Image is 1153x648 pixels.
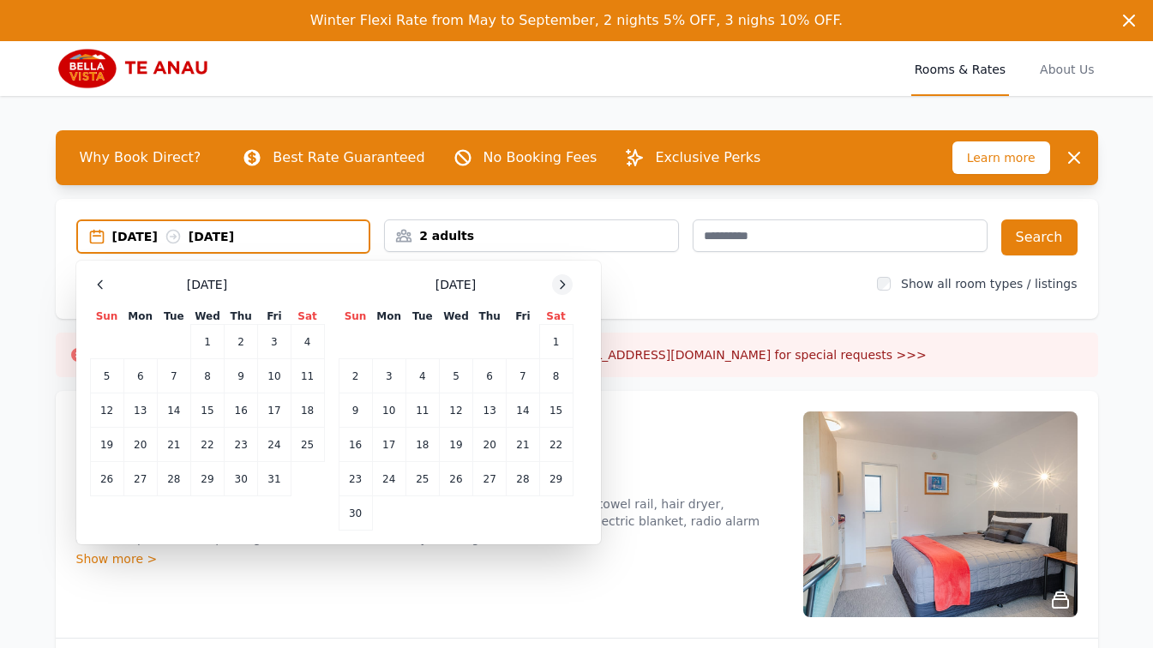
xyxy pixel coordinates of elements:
th: Tue [157,309,190,325]
div: 2 adults [385,227,678,244]
th: Wed [190,309,224,325]
td: 9 [225,359,258,393]
td: 10 [372,393,405,428]
td: 22 [190,428,224,462]
td: 11 [291,359,324,393]
td: 12 [90,393,123,428]
th: Thu [225,309,258,325]
td: 5 [90,359,123,393]
p: Exclusive Perks [655,147,760,168]
td: 28 [157,462,190,496]
td: 17 [258,393,291,428]
td: 7 [507,359,539,393]
td: 24 [258,428,291,462]
th: Fri [258,309,291,325]
td: 19 [439,428,472,462]
td: 30 [339,496,372,531]
p: Best Rate Guaranteed [273,147,424,168]
th: Sun [339,309,372,325]
a: Rooms & Rates [911,41,1009,96]
td: 1 [190,325,224,359]
td: 15 [190,393,224,428]
td: 11 [405,393,439,428]
td: 20 [123,428,157,462]
td: 6 [123,359,157,393]
td: 5 [439,359,472,393]
span: Learn more [952,141,1050,174]
th: Tue [405,309,439,325]
td: 21 [157,428,190,462]
td: 1 [539,325,573,359]
td: 24 [372,462,405,496]
td: 31 [258,462,291,496]
td: 25 [405,462,439,496]
th: Mon [123,309,157,325]
td: 14 [157,393,190,428]
td: 4 [405,359,439,393]
td: 19 [90,428,123,462]
span: Why Book Direct? [66,141,215,175]
button: Search [1001,219,1078,255]
td: 18 [405,428,439,462]
th: Wed [439,309,472,325]
td: 23 [225,428,258,462]
td: 29 [190,462,224,496]
td: 8 [190,359,224,393]
img: Bella Vista Te Anau [56,48,220,89]
th: Sat [291,309,324,325]
div: Show more > [76,550,783,567]
td: 2 [225,325,258,359]
td: 27 [473,462,507,496]
p: No Booking Fees [483,147,598,168]
td: 3 [372,359,405,393]
td: 30 [225,462,258,496]
td: 18 [291,393,324,428]
td: 13 [123,393,157,428]
td: 16 [339,428,372,462]
a: About Us [1036,41,1097,96]
td: 6 [473,359,507,393]
td: 12 [439,393,472,428]
td: 8 [539,359,573,393]
td: 9 [339,393,372,428]
td: 21 [507,428,539,462]
span: [DATE] [187,276,227,293]
td: 27 [123,462,157,496]
th: Mon [372,309,405,325]
td: 16 [225,393,258,428]
td: 26 [439,462,472,496]
td: 28 [507,462,539,496]
th: Sat [539,309,573,325]
td: 10 [258,359,291,393]
th: Sun [90,309,123,325]
td: 23 [339,462,372,496]
td: 7 [157,359,190,393]
th: Fri [507,309,539,325]
td: 4 [291,325,324,359]
td: 22 [539,428,573,462]
td: 17 [372,428,405,462]
span: Winter Flexi Rate from May to September, 2 nights 5% OFF, 3 nighs 10% OFF. [310,12,843,28]
td: 15 [539,393,573,428]
td: 3 [258,325,291,359]
td: 2 [339,359,372,393]
th: Thu [473,309,507,325]
td: 25 [291,428,324,462]
td: 14 [507,393,539,428]
div: [DATE] [DATE] [112,228,369,245]
span: [DATE] [435,276,476,293]
td: 29 [539,462,573,496]
td: 20 [473,428,507,462]
td: 13 [473,393,507,428]
label: Show all room types / listings [901,277,1077,291]
td: 26 [90,462,123,496]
